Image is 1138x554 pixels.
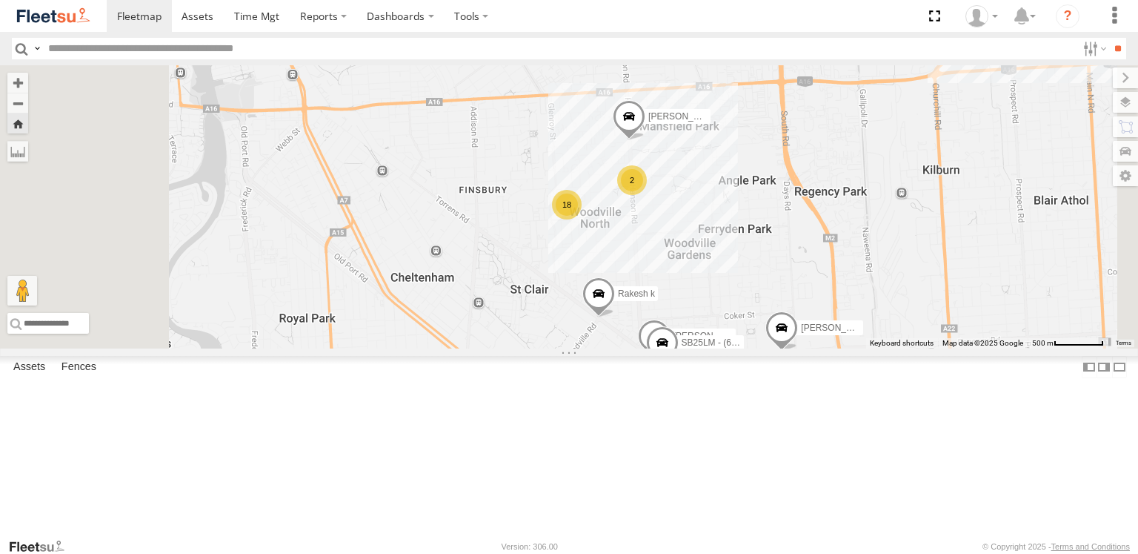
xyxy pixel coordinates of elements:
[7,73,28,93] button: Zoom in
[648,112,722,122] span: [PERSON_NAME]
[1097,356,1111,377] label: Dock Summary Table to the Right
[1032,339,1054,347] span: 500 m
[54,357,104,377] label: Fences
[7,276,37,306] button: Drag Pegman onto the map to open Street View
[1051,542,1130,551] a: Terms and Conditions
[15,6,92,26] img: fleetsu-logo-horizontal.svg
[682,337,779,348] span: SB25LM - (6P HINO) R6
[7,113,28,133] button: Zoom Home
[1082,356,1097,377] label: Dock Summary Table to the Left
[1056,4,1079,28] i: ?
[1077,38,1109,59] label: Search Filter Options
[31,38,43,59] label: Search Query
[617,165,647,195] div: 2
[502,542,558,551] div: Version: 306.00
[942,339,1023,347] span: Map data ©2025 Google
[7,141,28,162] label: Measure
[982,542,1130,551] div: © Copyright 2025 -
[870,338,934,349] button: Keyboard shortcuts
[801,323,874,333] span: [PERSON_NAME]
[1116,340,1131,346] a: Terms (opens in new tab)
[1112,356,1127,377] label: Hide Summary Table
[8,539,76,554] a: Visit our Website
[673,331,747,341] span: [PERSON_NAME]
[1113,165,1138,186] label: Map Settings
[6,357,53,377] label: Assets
[7,93,28,113] button: Zoom out
[1028,338,1108,349] button: Map scale: 500 m per 64 pixels
[618,288,655,299] span: Rakesh k
[960,5,1003,27] div: SA Health VDC
[552,190,582,220] div: 18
